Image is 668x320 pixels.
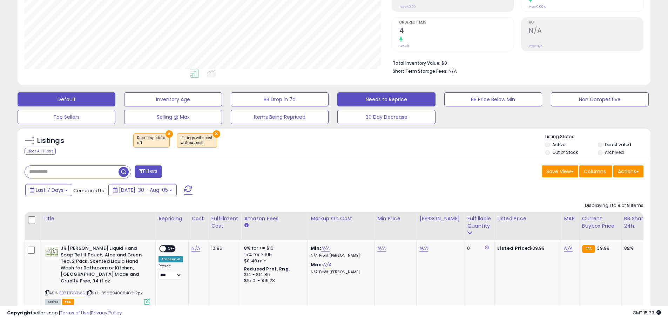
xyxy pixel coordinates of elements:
small: Prev: 0 [399,44,409,48]
img: 51VrILb665L._SL40_.jpg [45,245,59,259]
b: Max: [311,261,323,268]
div: Fulfillment Cost [211,215,238,230]
div: 0 [467,245,489,252]
button: Inventory Age [124,92,222,106]
span: FBA [62,299,74,305]
span: N/A [448,68,457,74]
div: Markup on Cost [311,215,371,222]
button: Selling @ Max [124,110,222,124]
button: × [166,130,173,138]
div: off [137,141,166,145]
div: Min Price [377,215,413,222]
button: BB Drop in 7d [231,92,329,106]
div: 10.86 [211,245,236,252]
p: N/A Profit [PERSON_NAME] [311,253,369,258]
div: Repricing [158,215,185,222]
a: N/A [377,245,386,252]
button: Filters [135,165,162,178]
button: Items Being Repriced [231,110,329,124]
div: [PERSON_NAME] [419,215,461,222]
button: Needs to Reprice [337,92,435,106]
span: Compared to: [73,187,106,194]
small: Amazon Fees. [244,222,248,229]
small: FBA [582,245,595,253]
button: [DATE]-30 - Aug-05 [108,184,177,196]
div: $14 - $14.86 [244,272,302,278]
small: Prev: $0.00 [399,5,416,9]
button: BB Price Below Min [444,92,542,106]
span: ROI [529,21,643,25]
span: [DATE]-30 - Aug-05 [119,187,168,194]
a: B07TTDG3W6 [59,290,85,296]
small: Prev: 0.00% [529,5,546,9]
p: Listing States: [545,133,650,140]
th: The percentage added to the cost of goods (COGS) that forms the calculator for Min & Max prices. [308,212,375,240]
div: Clear All Filters [25,148,56,155]
li: $0 [393,58,638,67]
span: | SKU: 856294008402-2pk [86,290,143,296]
button: Actions [613,165,643,177]
small: Prev: N/A [529,44,542,48]
button: 30 Day Decrease [337,110,435,124]
div: 15% for > $15 [244,252,302,258]
label: Out of Stock [552,149,578,155]
div: $0.40 min [244,258,302,264]
span: OFF [166,246,177,252]
a: N/A [564,245,572,252]
div: $15.01 - $16.28 [244,278,302,284]
div: without cost [181,141,213,145]
div: MAP [564,215,576,222]
span: Columns [584,168,606,175]
div: Amazon Fees [244,215,305,222]
button: Columns [579,165,612,177]
b: JR [PERSON_NAME] Liquid Hand Soap Refill Pouch, Aloe and Green Tea, 2 Pack, Scented Liquid Hand W... [61,245,146,286]
a: N/A [191,245,200,252]
label: Active [552,142,565,148]
div: Cost [191,215,205,222]
div: 8% for <= $15 [244,245,302,252]
a: N/A [323,261,331,268]
div: $39.99 [497,245,555,252]
div: BB Share 24h. [624,215,650,230]
button: × [213,130,220,138]
span: 39.99 [597,245,609,252]
button: Last 7 Days [25,184,72,196]
div: Listed Price [497,215,558,222]
h2: 4 [399,27,514,36]
div: seller snap | | [7,310,122,316]
button: Default [18,92,115,106]
label: Archived [605,149,624,155]
div: 82% [624,245,647,252]
div: Displaying 1 to 9 of 9 items [585,202,643,209]
a: Privacy Policy [91,309,122,316]
span: 2025-08-13 15:33 GMT [633,309,661,316]
b: Listed Price: [497,245,529,252]
b: Min: [311,245,321,252]
b: Total Inventory Value: [393,60,440,66]
div: Fulfillable Quantity [467,215,491,230]
button: Save View [542,165,578,177]
h5: Listings [37,136,64,146]
b: Reduced Prof. Rng. [244,266,290,272]
span: Repricing state : [137,135,166,146]
a: N/A [321,245,330,252]
label: Deactivated [605,142,631,148]
a: Terms of Use [60,309,90,316]
div: Amazon AI [158,256,183,262]
span: Ordered Items [399,21,514,25]
h2: N/A [529,27,643,36]
a: N/A [419,245,428,252]
strong: Copyright [7,309,33,316]
div: Title [43,215,153,222]
span: Listings with cost : [181,135,213,146]
button: Top Sellers [18,110,115,124]
div: Current Buybox Price [582,215,618,230]
button: Non Competitive [551,92,649,106]
p: N/A Profit [PERSON_NAME] [311,270,369,275]
span: All listings currently available for purchase on Amazon [45,299,61,305]
div: Preset: [158,264,183,280]
b: Short Term Storage Fees: [393,68,447,74]
span: Last 7 Days [36,187,63,194]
